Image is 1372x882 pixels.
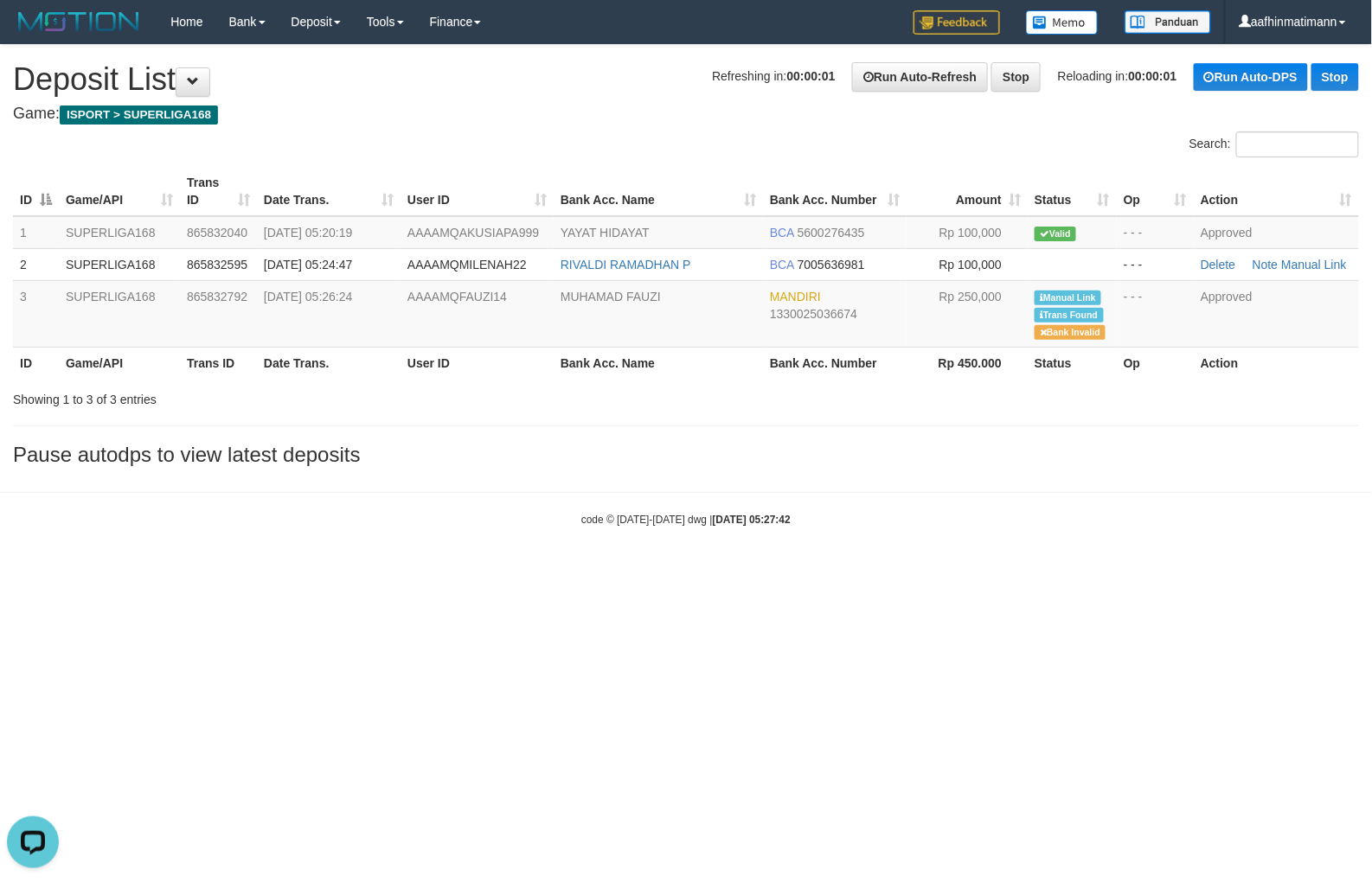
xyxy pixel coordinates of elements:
span: AAAAMQAKUSIAPA999 [407,226,539,240]
th: Action [1194,347,1359,379]
td: SUPERLIGA168 [59,248,180,280]
th: Game/API: activate to sort column ascending [59,167,180,216]
th: Op: activate to sort column ascending [1117,167,1194,216]
td: Approved [1194,216,1359,249]
span: AAAAMQMILENAH22 [407,258,527,272]
td: 1 [13,216,59,249]
td: - - - [1117,216,1194,249]
span: Rp 250,000 [939,290,1002,304]
h1: Deposit List [13,62,1359,97]
span: Valid transaction [1035,227,1076,241]
th: Action: activate to sort column ascending [1194,167,1359,216]
strong: 00:00:01 [1129,69,1177,83]
th: Bank Acc. Name [554,347,763,379]
td: 2 [13,248,59,280]
span: AAAAMQFAUZI14 [407,290,507,304]
td: SUPERLIGA168 [59,216,180,249]
span: Bank is not match [1035,325,1106,340]
span: [DATE] 05:26:24 [264,290,352,304]
th: Trans ID: activate to sort column ascending [180,167,257,216]
th: Date Trans. [257,347,401,379]
span: BCA [770,258,794,272]
img: panduan.png [1125,10,1211,34]
span: Manually Linked [1035,291,1101,305]
span: Reloading in: [1058,69,1177,83]
input: Search: [1236,131,1359,157]
span: 865832792 [187,290,247,304]
th: Status: activate to sort column ascending [1028,167,1117,216]
a: MUHAMAD FAUZI [561,290,661,304]
span: [DATE] 05:24:47 [264,258,352,272]
span: BCA [770,226,794,240]
th: User ID: activate to sort column ascending [401,167,554,216]
td: - - - [1117,280,1194,347]
th: User ID [401,347,554,379]
th: Game/API [59,347,180,379]
img: Button%20Memo.svg [1026,10,1099,35]
th: Op [1117,347,1194,379]
a: Stop [991,62,1041,92]
h3: Pause autodps to view latest deposits [13,444,1359,466]
th: Status [1028,347,1117,379]
span: 865832040 [187,226,247,240]
div: Showing 1 to 3 of 3 entries [13,384,559,408]
td: - - - [1117,248,1194,280]
th: Trans ID [180,347,257,379]
a: Stop [1311,63,1359,91]
th: Bank Acc. Name: activate to sort column ascending [554,167,763,216]
span: Copy 1330025036674 to clipboard [770,307,857,321]
strong: 00:00:01 [787,69,836,83]
span: Refreshing in: [712,69,835,83]
span: 865832595 [187,258,247,272]
th: ID: activate to sort column descending [13,167,59,216]
span: [DATE] 05:20:19 [264,226,352,240]
strong: [DATE] 05:27:42 [713,514,791,526]
span: Copy 5600276435 to clipboard [798,226,865,240]
span: MANDIRI [770,290,821,304]
th: Bank Acc. Number [763,347,907,379]
td: SUPERLIGA168 [59,280,180,347]
span: Similar transaction found [1035,308,1104,323]
a: Run Auto-Refresh [852,62,988,92]
span: Rp 100,000 [939,258,1002,272]
span: Rp 100,000 [939,226,1002,240]
h4: Game: [13,105,1359,123]
label: Search: [1189,131,1359,157]
th: Rp 450.000 [907,347,1028,379]
td: Approved [1194,280,1359,347]
a: Manual Link [1281,258,1347,272]
img: Feedback.jpg [914,10,1000,35]
a: Run Auto-DPS [1194,63,1308,91]
img: MOTION_logo.png [13,9,144,35]
th: Amount: activate to sort column ascending [907,167,1028,216]
a: Note [1253,258,1279,272]
td: 3 [13,280,59,347]
button: Open LiveChat chat widget [7,7,59,59]
th: ID [13,347,59,379]
a: RIVALDI RAMADHAN P [561,258,691,272]
th: Bank Acc. Number: activate to sort column ascending [763,167,907,216]
a: Delete [1201,258,1235,272]
span: ISPORT > SUPERLIGA168 [60,105,218,125]
span: Copy 7005636981 to clipboard [798,258,865,272]
th: Date Trans.: activate to sort column ascending [257,167,401,216]
a: YAYAT HIDAYAT [561,226,650,240]
small: code © [DATE]-[DATE] dwg | [581,514,791,526]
